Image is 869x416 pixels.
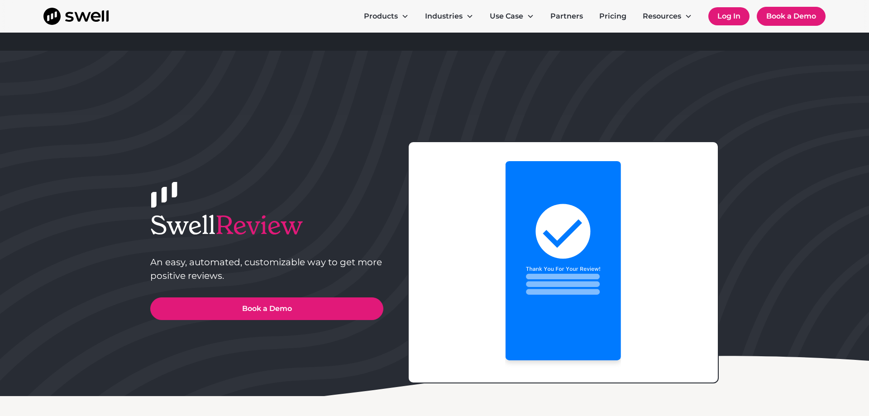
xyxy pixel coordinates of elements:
a: Partners [543,7,590,25]
div: Use Case [482,7,541,25]
a: Book a Demo [150,297,383,320]
div: Products [364,11,398,22]
div: Use Case [490,11,523,22]
a: Log In [708,7,750,25]
a: Pricing [592,7,634,25]
h1: Swell [150,210,383,240]
div: Products [357,7,416,25]
a: Book a Demo [757,7,826,26]
span: Review [215,209,303,241]
div: Industries [418,7,481,25]
a: home [43,8,109,25]
div: Resources [635,7,699,25]
div: Resources [643,11,681,22]
p: An easy, automated, customizable way to get more positive reviews. [150,255,383,282]
div: Industries [425,11,463,22]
